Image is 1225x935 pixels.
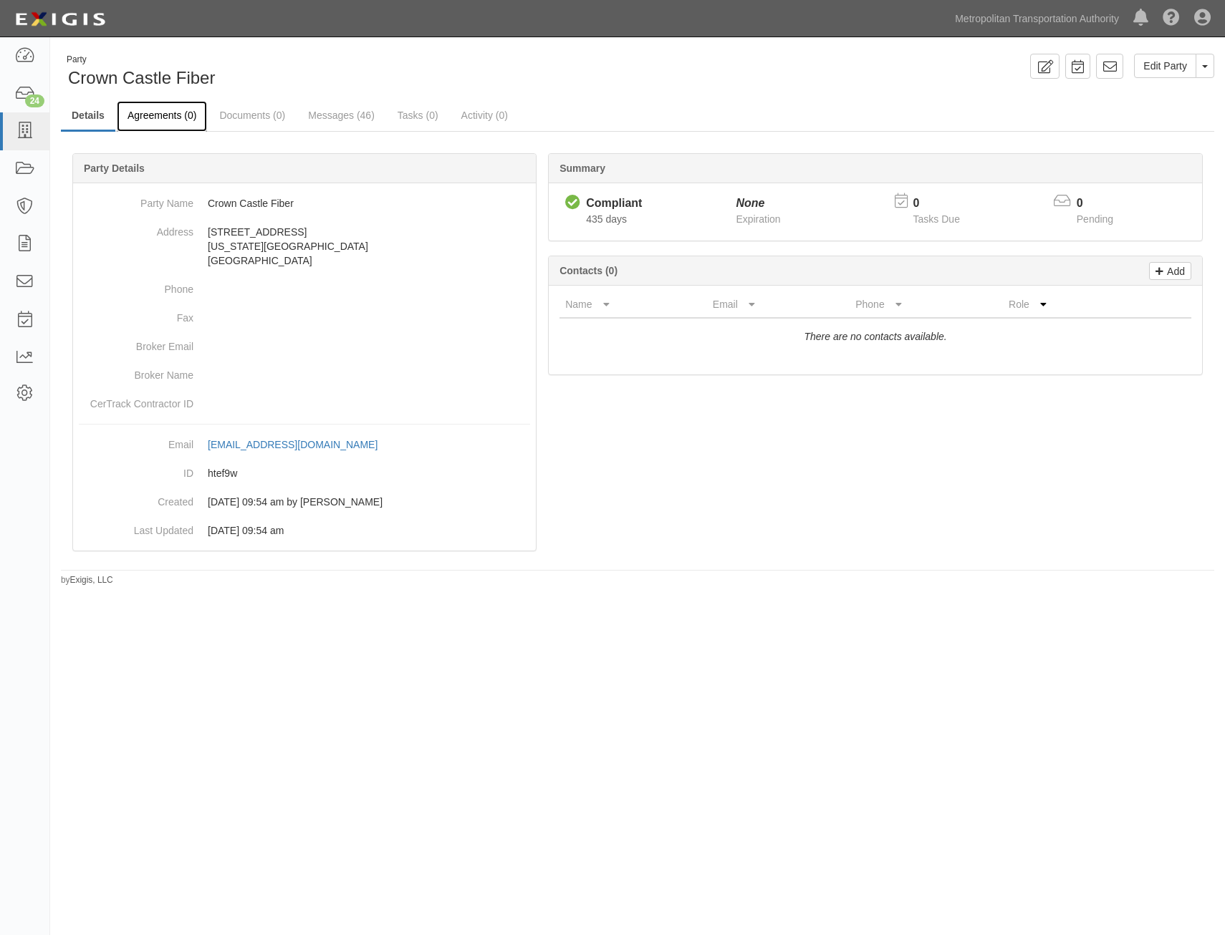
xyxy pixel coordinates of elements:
a: Activity (0) [451,101,519,130]
span: Pending [1077,213,1113,225]
p: 0 [1077,195,1131,212]
a: Add [1149,262,1191,280]
a: Details [61,101,115,132]
dt: Broker Email [79,332,193,354]
dd: htef9w [79,459,530,488]
th: Phone [850,291,1003,318]
a: Metropolitan Transportation Authority [948,4,1126,33]
small: by [61,574,113,586]
i: Compliant [565,195,580,210]
dt: Created [79,488,193,509]
a: [EMAIL_ADDRESS][DOMAIN_NAME] [208,439,393,450]
i: There are no contacts available. [804,331,946,342]
i: None [736,197,764,209]
dt: Party Name [79,189,193,210]
a: Exigis, LLC [70,575,113,585]
dd: 10/14/2019 09:54 am [79,516,530,545]
p: Add [1163,263,1185,279]
div: Party [67,54,215,66]
dd: [STREET_ADDRESS] [US_STATE][GEOGRAPHIC_DATA] [GEOGRAPHIC_DATA] [79,218,530,275]
dt: Email [79,430,193,452]
b: Contacts (0) [559,265,618,276]
div: Compliant [586,195,642,212]
dt: Address [79,218,193,239]
span: Crown Castle Fiber [68,68,215,87]
div: [EMAIL_ADDRESS][DOMAIN_NAME] [208,437,378,452]
a: Documents (0) [208,101,296,130]
dt: Last Updated [79,516,193,538]
b: Summary [559,163,605,174]
span: Since 07/16/2024 [586,213,627,225]
th: Email [707,291,850,318]
dt: Fax [79,304,193,325]
a: Edit Party [1134,54,1196,78]
dd: Crown Castle Fiber [79,189,530,218]
div: 24 [25,95,44,107]
dd: 10/14/2019 09:54 am by Joshua Barksdale [79,488,530,516]
a: Agreements (0) [117,101,207,132]
dt: CerTrack Contractor ID [79,389,193,411]
i: Help Center - Complianz [1163,10,1180,27]
b: Party Details [84,163,145,174]
th: Name [559,291,707,318]
a: Messages (46) [297,101,385,130]
dt: Broker Name [79,361,193,382]
dt: ID [79,459,193,480]
dt: Phone [79,275,193,296]
th: Role [1003,291,1134,318]
span: Tasks Due [913,213,960,225]
div: Crown Castle Fiber [61,54,627,90]
p: 0 [913,195,978,212]
span: Expiration [736,213,780,225]
img: logo-5460c22ac91f19d4615b14bd174203de0afe785f0fc80cf4dbbc73dc1793850b.png [11,6,110,32]
a: Tasks (0) [387,101,449,130]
